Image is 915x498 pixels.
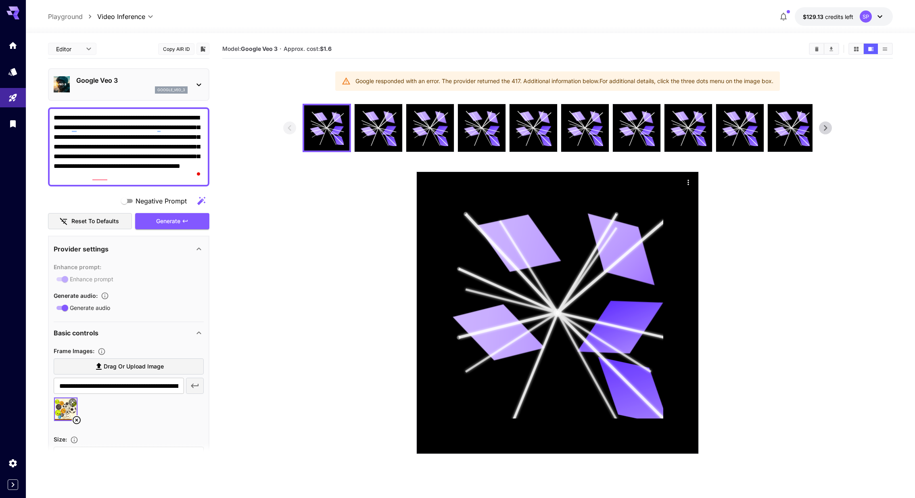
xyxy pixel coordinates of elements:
[97,12,145,21] span: Video Inference
[67,436,81,444] button: Adjust the dimensions of the generated image by specifying its width and height in pixels, or sel...
[8,40,18,50] div: Home
[48,12,83,21] a: Playground
[222,45,278,52] span: Model:
[157,87,185,93] p: google_veo_3
[849,44,863,54] button: Show media in grid view
[320,45,332,52] b: $1.6
[54,244,109,254] p: Provider settings
[104,362,164,372] span: Drag or upload image
[54,347,94,354] span: Frame Images :
[199,44,207,54] button: Add to library
[848,43,893,55] div: Show media in grid viewShow media in video viewShow media in list view
[54,239,204,259] div: Provider settings
[54,323,204,343] div: Basic controls
[76,75,188,85] p: Google Veo 3
[54,436,67,443] span: Size :
[860,10,872,23] div: SP
[809,43,839,55] div: Clear AllDownload All
[54,72,204,97] div: Google Veo 3google_veo_3
[810,44,824,54] button: Clear All
[8,479,18,490] button: Expand sidebar
[94,347,109,356] button: Upload frame images.
[682,176,694,188] div: Actions
[8,67,18,77] div: Models
[795,7,893,26] button: $129.12933SP
[48,213,132,230] button: Reset to defaults
[56,45,81,53] span: Editor
[8,93,18,103] div: Playground
[54,358,204,375] label: Drag or upload image
[135,213,209,230] button: Generate
[54,113,204,181] textarea: To enrich screen reader interactions, please activate Accessibility in Grammarly extension settings
[241,45,278,52] b: Google Veo 3
[824,44,838,54] button: Download All
[284,45,332,52] span: Approx. cost:
[355,74,773,88] div: Google responded with an error. The provider returned the 417. Additional information below. For ...
[54,292,98,299] span: Generate audio :
[8,119,18,129] div: Library
[803,13,825,20] span: $129.13
[136,196,187,206] span: Negative Prompt
[803,13,853,21] div: $129.12933
[878,44,892,54] button: Show media in list view
[864,44,878,54] button: Show media in video view
[8,458,18,468] div: Settings
[70,303,110,312] span: Generate audio
[54,328,98,338] p: Basic controls
[825,13,853,20] span: credits left
[158,43,194,55] button: Copy AIR ID
[48,12,97,21] nav: breadcrumb
[156,216,180,226] span: Generate
[280,44,282,54] p: ·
